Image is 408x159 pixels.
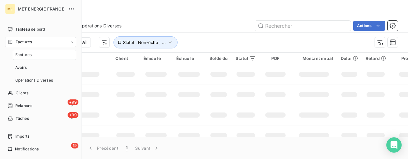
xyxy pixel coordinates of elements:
span: Clients [16,90,28,96]
span: Statut : Non-échu , ... [123,40,166,45]
div: Retard [366,56,386,61]
button: 1 [122,141,131,155]
div: PDF [264,56,287,61]
button: Suivant [131,141,164,155]
span: 1 [126,145,127,151]
span: Notifications [15,146,39,152]
span: Opérations Diverses [78,23,121,29]
button: Actions [353,21,385,31]
input: Rechercher [255,21,351,31]
span: +99 [68,99,78,105]
span: Opérations Diverses [15,77,53,83]
span: Relances [15,103,32,109]
div: Montant initial [295,56,333,61]
div: Statut [236,56,256,61]
div: Solde dû [209,56,228,61]
div: Client [115,56,136,61]
div: ME [5,4,15,14]
button: Précédent [84,141,122,155]
span: Imports [15,134,29,139]
span: MET ENERGIE FRANCE [18,6,64,11]
span: +99 [68,112,78,118]
span: Tâches [16,116,29,121]
span: Factures [16,39,32,45]
span: 19 [71,143,78,148]
span: Avoirs [15,65,27,70]
span: Factures [15,52,32,58]
div: Délai [341,56,358,61]
div: Émise le [143,56,169,61]
div: Open Intercom Messenger [386,137,402,153]
span: Tableau de bord [15,26,45,32]
button: Statut : Non-échu , ... [113,36,178,48]
div: Échue le [176,56,202,61]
